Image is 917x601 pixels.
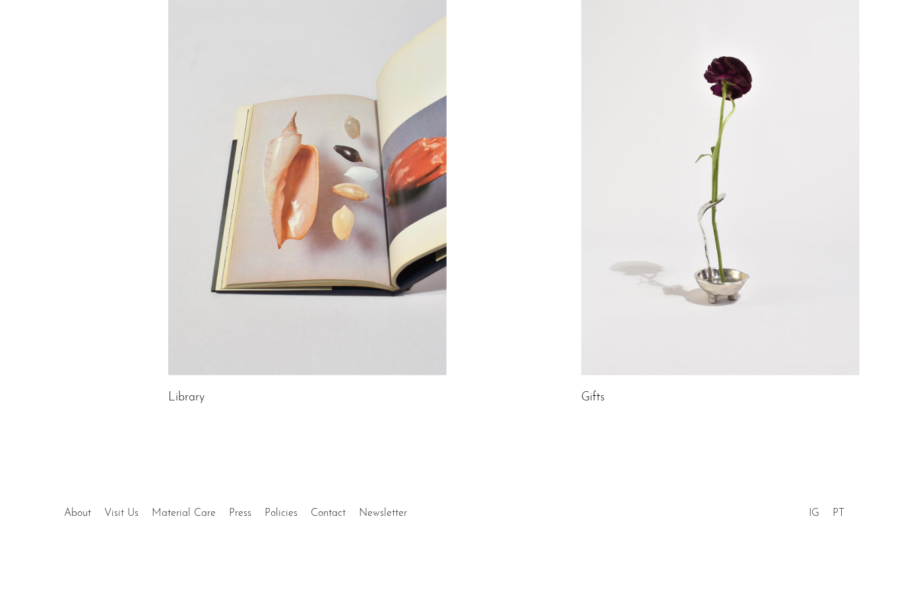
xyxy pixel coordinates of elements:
a: Library [168,392,205,404]
a: IG [809,508,819,519]
a: Material Care [152,508,216,519]
a: Visit Us [104,508,139,519]
a: Policies [265,508,298,519]
a: PT [833,508,844,519]
ul: Quick links [57,497,414,522]
a: Gifts [581,392,605,404]
a: About [64,508,91,519]
a: Contact [311,508,346,519]
ul: Social Medias [802,497,851,522]
a: Press [229,508,251,519]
